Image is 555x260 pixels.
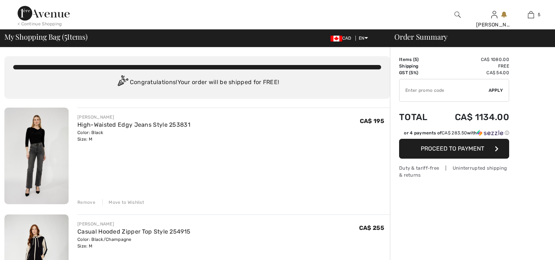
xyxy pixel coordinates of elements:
[437,105,509,130] td: CA$ 1134.00
[476,21,512,29] div: [PERSON_NAME]
[13,75,381,90] div: Congratulations! Your order will be shipped for FREE!
[399,130,509,139] div: or 4 payments ofCA$ 283.50withSezzle Click to learn more about Sezzle
[115,75,130,90] img: Congratulation2.svg
[399,63,437,69] td: Shipping
[102,199,144,206] div: Move to Wishlist
[77,228,190,235] a: Casual Hooded Zipper Top Style 254915
[404,130,509,136] div: or 4 payments of with
[421,145,484,152] span: Proceed to Payment
[415,57,417,62] span: 5
[77,236,190,249] div: Color: Black/Champagne Size: M
[4,108,69,204] img: High-Waisted Edgy Jeans Style 253831
[77,129,190,142] div: Color: Black Size: M
[437,56,509,63] td: CA$ 1080.00
[359,224,384,231] span: CA$ 255
[399,79,489,101] input: Promo code
[399,139,509,159] button: Proceed to Payment
[513,10,549,19] a: 5
[491,10,497,19] img: My Info
[437,69,509,76] td: CA$ 54.00
[331,36,354,41] span: CAD
[454,10,461,19] img: search the website
[359,36,368,41] span: EN
[77,221,190,227] div: [PERSON_NAME]
[77,121,190,128] a: High-Waisted Edgy Jeans Style 253831
[77,199,95,206] div: Remove
[491,11,497,18] a: Sign In
[399,165,509,178] div: Duty & tariff-free | Uninterrupted shipping & returns
[399,105,437,130] td: Total
[477,130,503,136] img: Sezzle
[399,69,437,76] td: GST (5%)
[442,130,467,136] span: CA$ 283.50
[360,118,384,124] span: CA$ 195
[399,56,437,63] td: Items ( )
[77,114,190,120] div: [PERSON_NAME]
[489,87,503,94] span: Apply
[331,36,342,41] img: Canadian Dollar
[437,63,509,69] td: Free
[18,6,70,21] img: 1ère Avenue
[64,31,67,41] span: 5
[528,10,534,19] img: My Bag
[18,21,62,27] div: < Continue Shopping
[4,33,88,40] span: My Shopping Bag ( Items)
[538,11,540,18] span: 5
[386,33,551,40] div: Order Summary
